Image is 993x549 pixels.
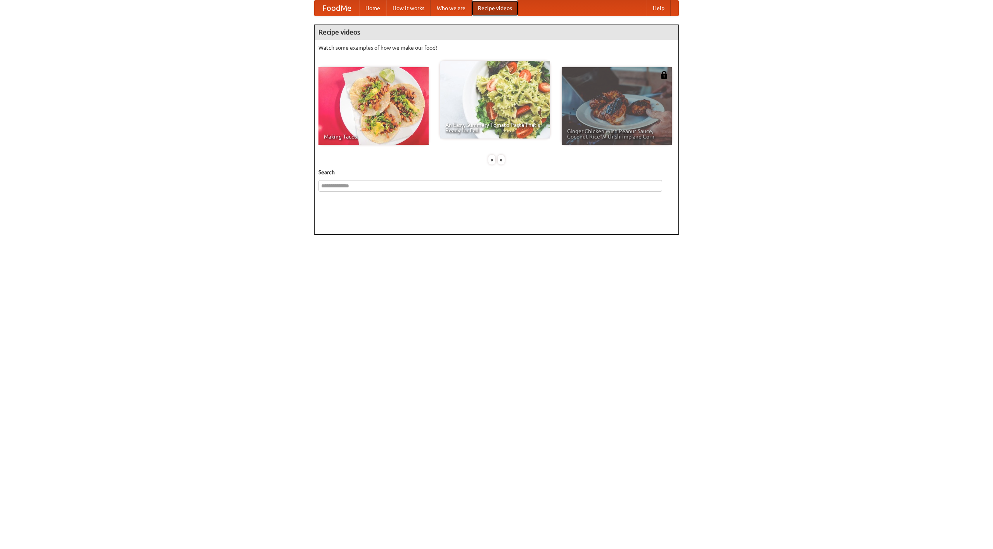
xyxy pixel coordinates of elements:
h5: Search [318,168,675,176]
span: An Easy, Summery Tomato Pasta That's Ready for Fall [445,122,545,133]
span: Making Tacos [324,134,423,139]
a: Making Tacos [318,67,429,145]
a: Who we are [431,0,472,16]
a: Home [359,0,386,16]
h4: Recipe videos [315,24,678,40]
img: 483408.png [660,71,668,79]
div: » [498,155,505,165]
a: FoodMe [315,0,359,16]
a: An Easy, Summery Tomato Pasta That's Ready for Fall [440,61,550,139]
a: Help [647,0,671,16]
a: How it works [386,0,431,16]
div: « [488,155,495,165]
p: Watch some examples of how we make our food! [318,44,675,52]
a: Recipe videos [472,0,518,16]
